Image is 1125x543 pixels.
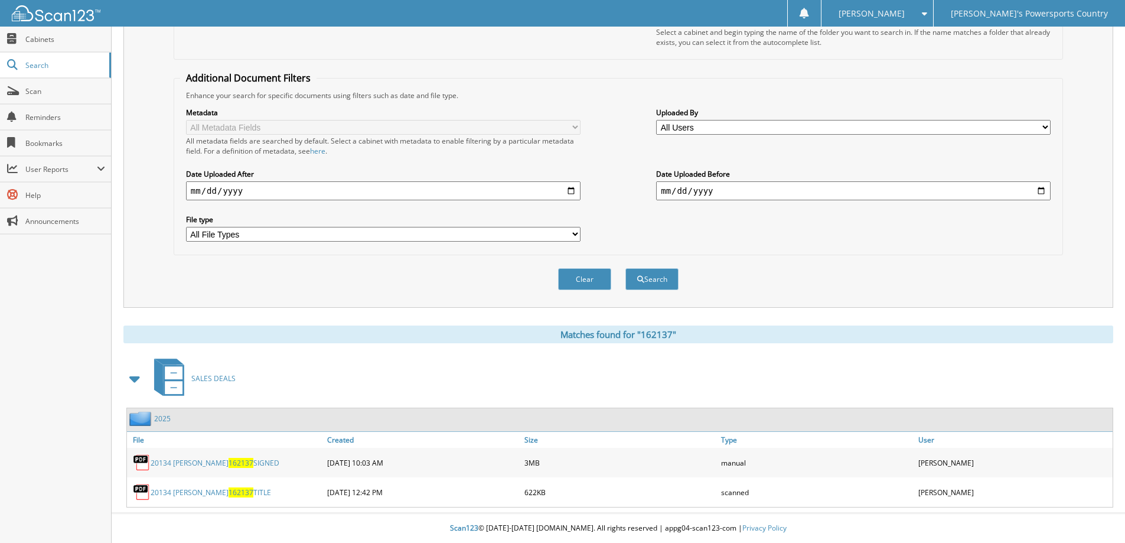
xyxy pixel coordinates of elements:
input: start [186,181,581,200]
span: Search [25,60,103,70]
div: [DATE] 12:42 PM [324,480,521,504]
span: User Reports [25,164,97,174]
div: © [DATE]-[DATE] [DOMAIN_NAME]. All rights reserved | appg04-scan123-com | [112,514,1125,543]
span: 162137 [229,458,253,468]
a: Size [521,432,719,448]
div: [PERSON_NAME] [915,480,1113,504]
span: [PERSON_NAME] [839,10,905,17]
img: folder2.png [129,411,154,426]
label: Metadata [186,108,581,118]
div: manual [718,451,915,474]
button: Clear [558,268,611,290]
span: Cabinets [25,34,105,44]
label: Uploaded By [656,108,1051,118]
a: 2025 [154,414,171,424]
img: PDF.png [133,454,151,472]
img: PDF.png [133,483,151,501]
span: Scan123 [450,523,478,533]
div: [PERSON_NAME] [915,451,1113,474]
label: Date Uploaded After [186,169,581,179]
label: File type [186,214,581,225]
div: Matches found for "162137" [123,326,1113,343]
a: SALES DEALS [147,355,236,402]
legend: Additional Document Filters [180,71,317,84]
span: SALES DEALS [191,373,236,383]
div: [DATE] 10:03 AM [324,451,521,474]
a: Created [324,432,521,448]
a: File [127,432,324,448]
a: Type [718,432,915,448]
div: 622KB [521,480,719,504]
span: Announcements [25,216,105,226]
button: Search [625,268,679,290]
span: 162137 [229,487,253,498]
a: User [915,432,1113,448]
div: Select a cabinet and begin typing the name of the folder you want to search in. If the name match... [656,27,1051,47]
iframe: Chat Widget [1066,486,1125,543]
span: Scan [25,86,105,96]
a: Privacy Policy [742,523,787,533]
input: end [656,181,1051,200]
span: [PERSON_NAME]'s Powersports Country [951,10,1108,17]
a: 20134 [PERSON_NAME]162137SIGNED [151,458,279,468]
span: Bookmarks [25,138,105,148]
label: Date Uploaded Before [656,169,1051,179]
a: 20134 [PERSON_NAME]162137TITLE [151,487,271,498]
div: All metadata fields are searched by default. Select a cabinet with metadata to enable filtering b... [186,136,581,156]
span: Help [25,190,105,200]
span: Reminders [25,112,105,122]
a: here [310,146,325,156]
div: 3MB [521,451,719,474]
img: scan123-logo-white.svg [12,5,100,21]
div: Enhance your search for specific documents using filters such as date and file type. [180,90,1056,100]
div: scanned [718,480,915,504]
